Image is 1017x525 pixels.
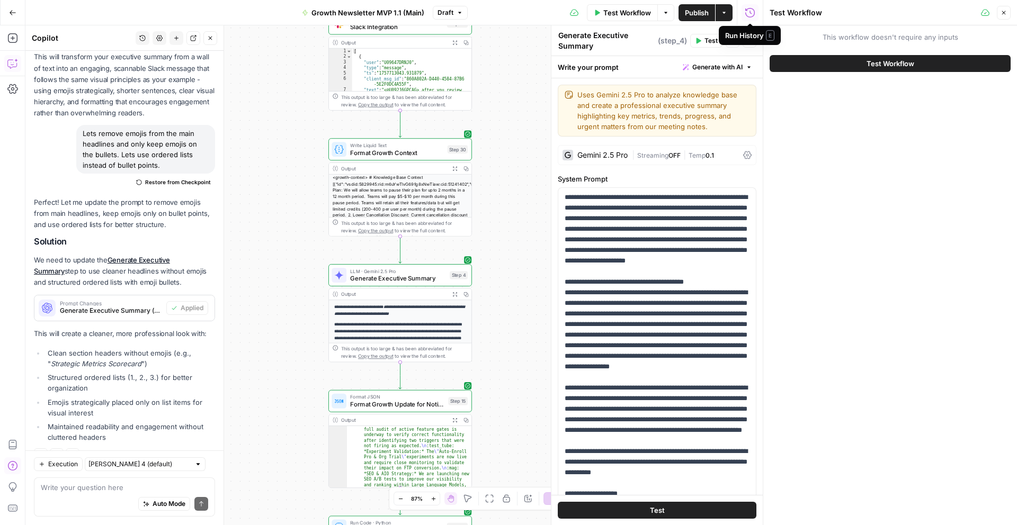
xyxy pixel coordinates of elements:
div: 4 [329,65,352,70]
span: Growth Newsletter MVP 1.1 (Main) [311,7,424,18]
span: Toggle code folding, rows 1 through 249 [346,49,352,54]
div: Step 40 [447,20,468,28]
span: Auto Mode [153,499,185,509]
button: Restore from Checkpoint [132,176,215,188]
button: Test Workflow [770,55,1011,72]
span: 0.1 [706,151,714,159]
span: This workflow doesn't require any inputs [770,32,1011,42]
img: Slack-mark-RGB.png [334,19,343,28]
span: Restore from Checkpoint [145,178,211,186]
li: Clean section headers without emojis (e.g., " ") [45,348,215,369]
textarea: Generate Executive Summary [558,30,655,51]
span: Copy the output [358,354,393,359]
div: 1 [329,49,352,54]
div: 7 [329,87,352,121]
g: Edge from step_15 to step_34 [399,488,402,515]
label: System Prompt [558,174,756,184]
button: Publish [679,4,715,21]
span: Write Liquid Text [350,141,444,149]
span: ( step_4 ) [658,35,687,46]
span: LLM · Gemini 2.5 Pro [350,267,446,275]
span: Test Workflow [867,58,914,69]
span: Streaming [637,151,668,159]
h2: Solution [34,237,215,247]
span: Prompt Changes [60,301,162,306]
span: Publish [685,7,709,18]
g: Edge from step_40 to step_30 [399,111,402,138]
span: Draft [438,8,453,17]
div: 5 [329,71,352,76]
span: E [766,30,774,41]
span: | [681,149,689,160]
div: Output [341,39,447,46]
span: Test [650,505,665,515]
div: Write Liquid TextFormat Growth ContextStep 30Output<growth-context> # Knowledge Base Context [{"i... [328,138,472,236]
button: Test [690,34,722,48]
p: Perfect! Let me update the prompt to remove emojis from main headlines, keep emojis only on bulle... [34,197,215,230]
span: Test [704,36,718,46]
button: Growth Newsletter MVP 1.1 (Main) [296,4,431,21]
div: Write your prompt [551,56,763,78]
span: Toggle code folding, rows 2 through 49 [346,54,352,59]
span: Slack Integration [350,22,443,31]
div: Output [341,417,447,424]
em: Strategic Metrics Scorecard [51,359,141,368]
g: Edge from step_4 to step_15 [399,362,402,389]
span: Generate with AI [692,62,743,72]
span: 87% [411,494,423,503]
span: Temp [689,151,706,159]
div: 2 [329,54,352,59]
div: This output is too large & has been abbreviated for review. to view the full content. [341,219,468,234]
div: Step 15 [448,397,468,405]
span: Format Growth Update for Notion [350,400,444,409]
g: Edge from step_30 to step_4 [399,237,402,264]
div: 3 [329,60,352,65]
button: Generate with AI [679,60,756,74]
span: Generate Executive Summary [350,274,446,283]
button: Applied [166,301,208,315]
li: Maintained readability and engagement without cluttered headers [45,421,215,442]
p: We need to update the step to use cleaner headlines without emojis and structured ordered lists w... [34,255,215,288]
span: Generate Executive Summary (step_4) [60,306,162,315]
div: Slack IntegrationStep 40Output[ { "user":"U09647DRNJ0", "type":"message", "ts":"1757713043.931879... [328,12,472,110]
a: Generate Executive Summary [34,256,170,275]
span: Format JSON [350,393,444,401]
div: Gemini 2.5 Pro [577,151,628,159]
div: Lets remove emojis from the main headlines and only keep emojis on the bullets. Lets use ordered ... [76,125,215,174]
div: Run History [725,30,774,41]
span: OFF [668,151,681,159]
div: Copilot [32,33,132,43]
div: Step 4 [450,271,468,279]
div: Step 30 [448,145,468,153]
span: Copy the output [358,102,393,107]
button: Test Workflow [587,4,657,21]
div: Format JSONFormat Growth Update for NotionStep 15Output *\n\n:gear: *Technical Verification:* A f... [328,390,472,488]
div: 6 [329,76,352,87]
p: This will create a cleaner, more professional look with: [34,328,215,339]
p: This will transform your executive summary from a wall of text into an engaging, scannable Slack ... [34,51,215,119]
span: Format Growth Context [350,148,444,157]
li: Emojis strategically placed only on list items for visual interest [45,397,215,418]
button: Test [558,502,756,519]
span: Execution [48,459,78,469]
div: This output is too large & has been abbreviated for review. to view the full content. [341,93,468,108]
button: Draft [433,6,468,20]
div: Output [341,291,447,298]
div: This output is too large & has been abbreviated for review. to view the full content. [341,345,468,360]
span: Applied [181,303,203,313]
textarea: Uses Gemini 2.5 Pro to analyze knowledge base and create a professional executive summary highlig... [577,89,750,132]
button: Auto Mode [138,497,190,511]
div: Output [341,165,447,172]
li: Structured ordered lists (1., 2., 3.) for better organization [45,372,215,393]
input: Claude Sonnet 4 (default) [88,459,190,469]
span: Test Workflow [603,7,651,18]
span: Copy the output [358,228,393,233]
span: | [632,149,637,160]
button: Execution [34,457,83,471]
